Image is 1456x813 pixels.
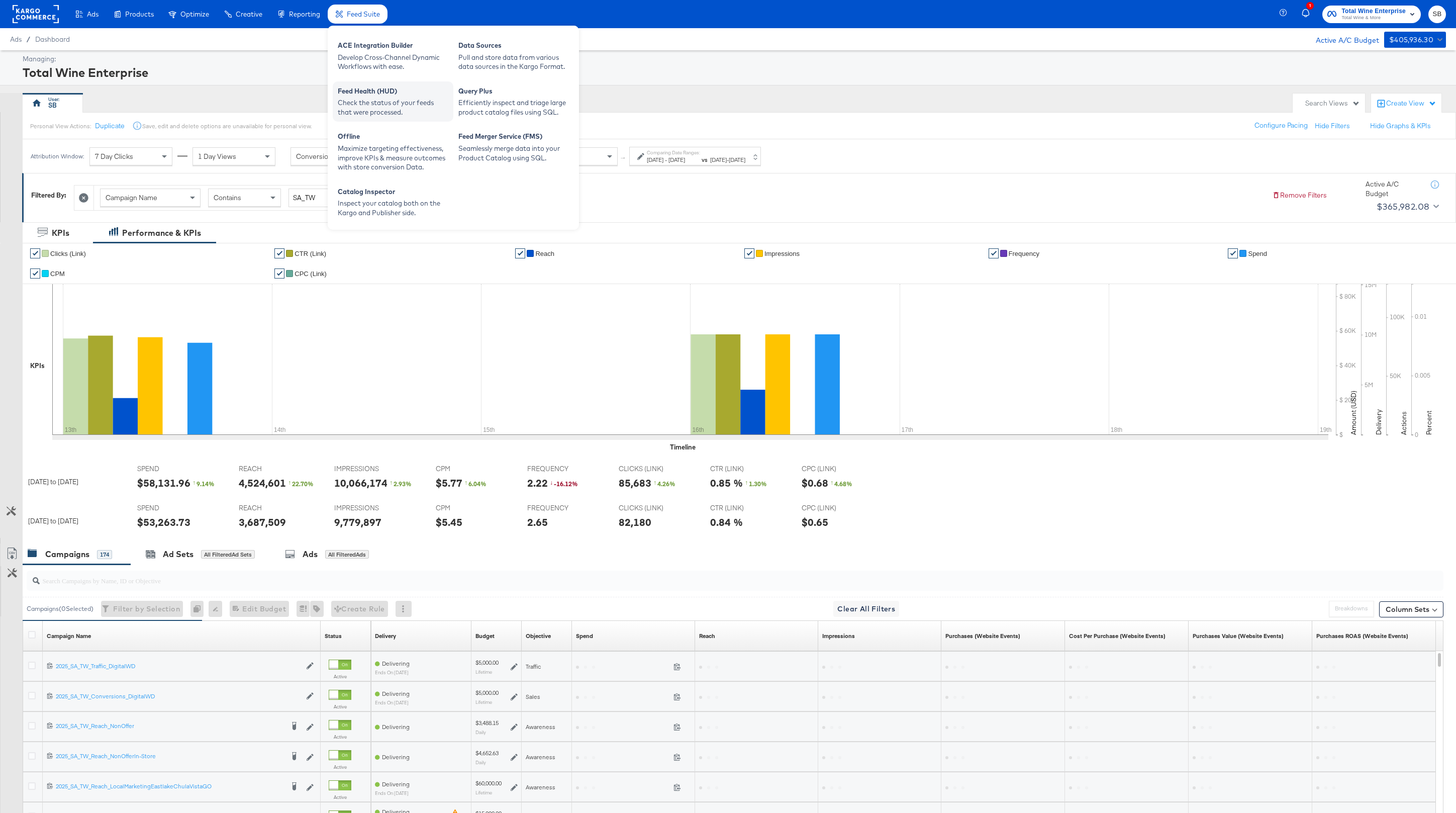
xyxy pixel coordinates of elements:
[239,515,286,529] div: 3,687,509
[47,632,91,640] div: Campaign Name
[1374,409,1383,435] text: Delivery
[289,10,320,18] span: Reporting
[50,250,86,257] span: Clicks (Link)
[527,476,548,490] div: 2.22
[329,734,351,740] label: Active
[526,723,555,731] span: Awareness
[56,752,283,762] a: 2025_SA_TW_Reach_NonOfferIn-Store
[56,782,283,792] a: 2025_SA_TW_Reach_LocalMarketingEastlakeChulaVistaGO
[375,632,396,640] a: Reflects the ability of your Ad Campaign to achieve delivery based on ad states, schedule and bud...
[201,550,255,559] div: All Filtered Ad Sets
[1247,117,1315,135] button: Configure Pacing
[1341,6,1406,17] span: Total Wine Enterprise
[288,478,292,486] span: ↑
[142,122,312,130] div: Save, edit and delete options are unavailable for personal view.
[382,660,410,667] span: Delivering
[830,478,834,486] span: ↑
[526,693,540,700] span: Sales
[295,270,327,278] span: CPC (Link)
[822,632,855,640] a: The number of times your ad was served. On mobile apps an ad is counted as served the first time ...
[744,248,754,258] a: ✔
[1384,32,1446,48] button: $405,936.30
[527,464,603,474] span: FREQUENCY
[1379,601,1443,617] button: Column Sets
[30,268,40,279] a: ✔
[647,156,700,164] div: -
[31,191,66,200] div: Filtered By:
[710,476,743,490] div: 0.85 %
[1069,632,1166,640] a: The average cost for each purchase tracked by your Custom Audience pixel on your website after pe...
[375,790,410,796] sub: ends on [DATE]
[95,121,125,131] button: Duplicate
[1306,2,1314,10] div: 1
[745,480,775,488] div: 1.30 %
[303,549,318,560] div: Ads
[329,794,351,800] label: Active
[97,550,112,559] div: 174
[535,250,554,257] span: Reach
[1248,250,1267,257] span: Spend
[334,503,410,513] span: IMPRESSIONS
[390,478,394,486] span: ↑
[30,248,40,258] a: ✔
[325,632,342,640] a: Shows the current state of your Ad Campaign.
[1349,391,1358,435] text: Amount (USD)
[56,782,283,790] div: 2025_SA_TW_Reach_LocalMarketingEastlakeChulaVistaGO
[619,464,694,474] span: CLICKS (LINK)
[1399,411,1408,435] text: Actions
[375,632,396,640] div: Delivery
[619,156,628,160] span: ↑
[22,35,35,43] span: /
[670,442,696,452] div: Timeline
[56,722,283,730] div: 2025_SA_TW_Reach_NonOffer
[288,189,375,207] input: Enter a search term
[802,476,828,490] div: $0.68
[1386,99,1436,109] div: Create View
[180,10,209,18] span: Optimize
[56,722,283,732] a: 2025_SA_TW_Reach_NonOffer
[527,503,603,513] span: FREQUENCY
[23,54,1443,64] div: Managing:
[699,632,715,640] a: The number of people your ad was served to.
[296,152,332,161] span: Conversion
[436,464,511,474] span: CPM
[699,632,715,640] div: Reach
[30,122,91,130] div: Personal View Actions:
[192,478,197,486] span: ↑
[288,480,318,488] div: 22.70 %
[668,156,685,163] span: [DATE]
[48,101,57,110] div: SB
[375,700,410,705] sub: ends on [DATE]
[945,632,1020,640] a: The number of times a purchase was made tracked by your Custom Audience pixel on your website aft...
[28,477,129,487] div: [DATE] to [DATE]
[1424,411,1433,435] text: Percent
[475,779,502,787] div: $60,000.00
[475,669,492,675] sub: Lifetime
[56,692,301,701] a: 2025_SA_TW_Conversions_DigitalWD
[239,503,314,513] span: REACH
[619,515,651,529] div: 82,180
[475,729,486,735] sub: Daily
[989,248,999,258] a: ✔
[1373,199,1441,215] button: $365,982.08
[802,503,877,513] span: CPC (LINK)
[729,156,745,163] span: [DATE]
[550,480,580,488] div: -16.12 %
[347,10,380,18] span: Feed Suite
[1432,9,1442,20] span: SB
[1316,632,1408,640] div: Purchases ROAS (Website Events)
[329,673,351,680] label: Active
[475,789,492,795] sub: Lifetime
[945,632,1020,640] div: Purchases (Website Events)
[833,601,899,617] button: Clear All Filters
[329,764,351,770] label: Active
[475,632,495,640] a: The maximum amount you're willing to spend on your ads, on average each day or over the lifetime ...
[1009,250,1039,257] span: Frequency
[190,601,209,617] div: 0
[1428,6,1446,23] button: SB
[137,503,213,513] span: SPEND
[334,476,387,490] div: 10,066,174
[436,515,462,529] div: $5.45
[745,478,749,486] span: ↑
[382,690,410,697] span: Delivering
